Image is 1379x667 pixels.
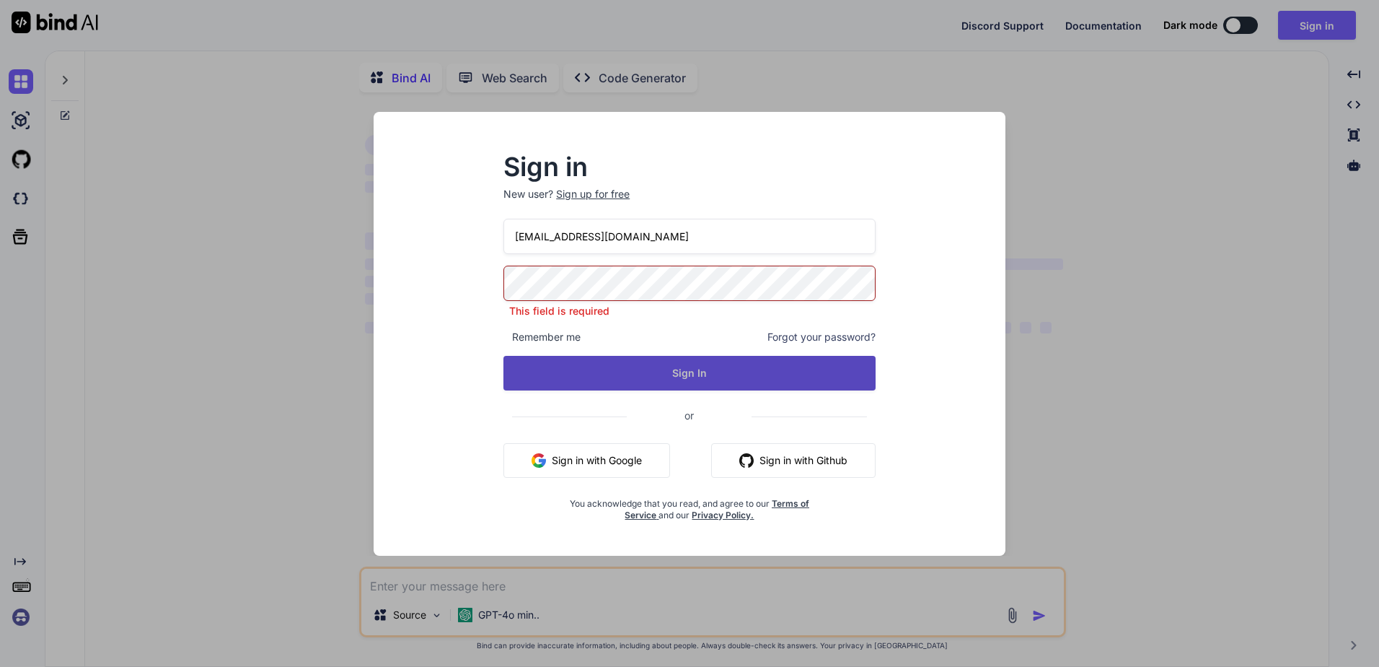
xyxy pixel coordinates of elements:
span: or [627,398,752,433]
h2: Sign in [503,155,876,178]
p: New user? [503,187,876,219]
img: github [739,453,754,468]
img: google [532,453,546,468]
button: Sign In [503,356,876,391]
span: Forgot your password? [767,330,876,344]
button: Sign in with Google [503,443,670,478]
div: You acknowledge that you read, and agree to our and our [565,489,814,521]
div: Sign up for free [556,187,630,201]
a: Terms of Service [625,498,809,520]
p: This field is required [503,304,876,318]
span: Remember me [503,330,581,344]
a: Privacy Policy. [692,510,754,520]
input: Login or Email [503,219,876,254]
button: Sign in with Github [711,443,876,478]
